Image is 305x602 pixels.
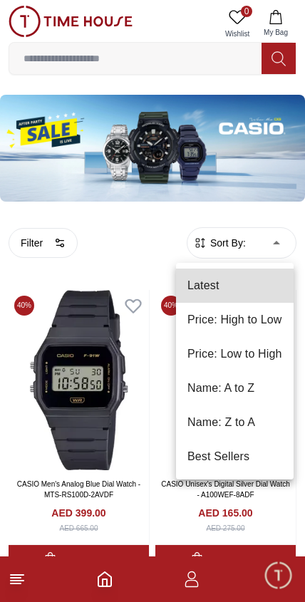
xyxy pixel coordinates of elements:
li: Latest [176,269,294,303]
div: Chat Widget [263,560,294,591]
li: Name: Z to A [176,405,294,440]
li: Best Sellers [176,440,294,474]
li: Name: A to Z [176,371,294,405]
li: Price: Low to High [176,337,294,371]
li: Price: High to Low [176,303,294,337]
